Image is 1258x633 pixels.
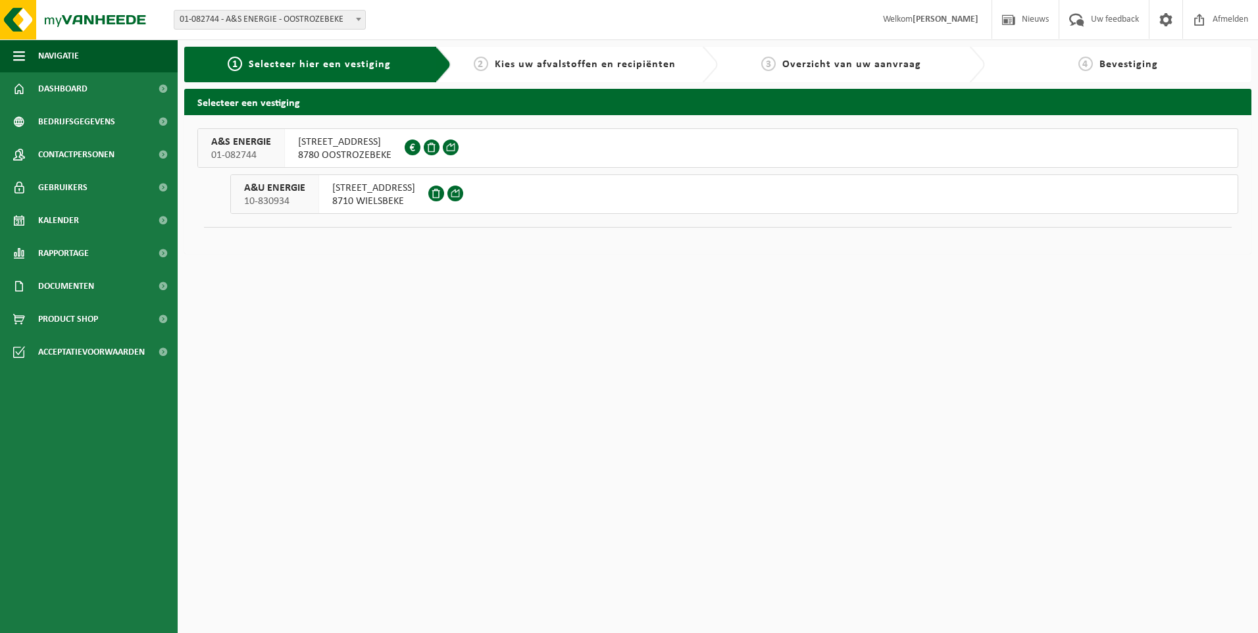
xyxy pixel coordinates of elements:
span: Bedrijfsgegevens [38,105,115,138]
button: A&U ENERGIE 10-830934 [STREET_ADDRESS]8710 WIELSBEKE [230,174,1238,214]
span: Rapportage [38,237,89,270]
button: A&S ENERGIE 01-082744 [STREET_ADDRESS]8780 OOSTROZEBEKE [197,128,1238,168]
span: Contactpersonen [38,138,114,171]
span: [STREET_ADDRESS] [298,136,391,149]
span: Product Shop [38,303,98,336]
span: Selecteer hier een vestiging [249,59,391,70]
span: Documenten [38,270,94,303]
span: 10-830934 [244,195,305,208]
span: Gebruikers [38,171,88,204]
span: Kies uw afvalstoffen en recipiënten [495,59,676,70]
span: 3 [761,57,776,71]
span: Bevestiging [1099,59,1158,70]
h2: Selecteer een vestiging [184,89,1251,114]
span: A&U ENERGIE [244,182,305,195]
span: Kalender [38,204,79,237]
span: 2 [474,57,488,71]
span: 8780 OOSTROZEBEKE [298,149,391,162]
span: 8710 WIELSBEKE [332,195,415,208]
span: 01-082744 - A&S ENERGIE - OOSTROZEBEKE [174,11,365,29]
span: 4 [1078,57,1093,71]
span: Dashboard [38,72,88,105]
span: Acceptatievoorwaarden [38,336,145,368]
span: A&S ENERGIE [211,136,271,149]
span: [STREET_ADDRESS] [332,182,415,195]
span: 1 [228,57,242,71]
span: 01-082744 [211,149,271,162]
span: 01-082744 - A&S ENERGIE - OOSTROZEBEKE [174,10,366,30]
span: Navigatie [38,39,79,72]
span: Overzicht van uw aanvraag [782,59,921,70]
strong: [PERSON_NAME] [913,14,978,24]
